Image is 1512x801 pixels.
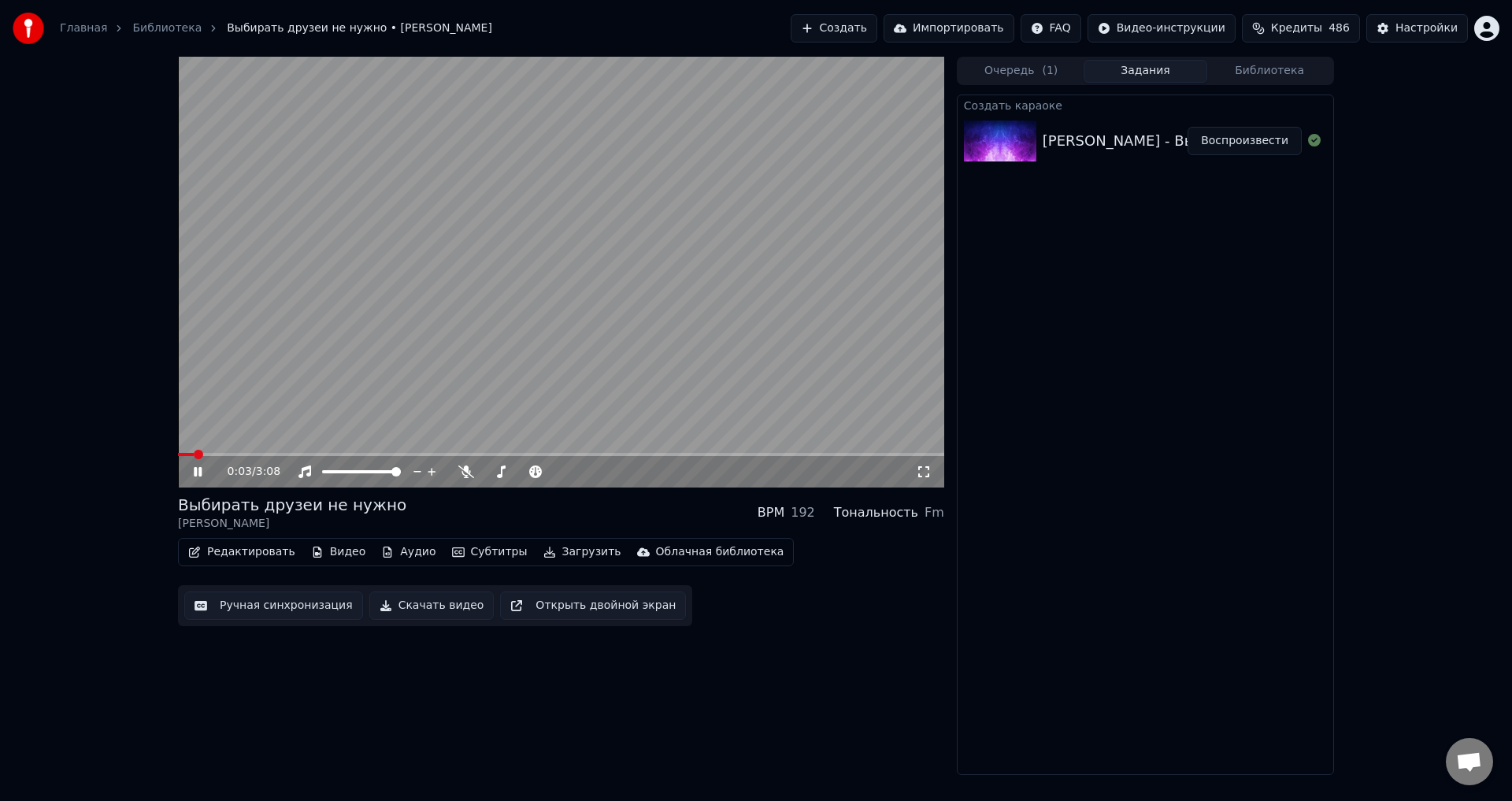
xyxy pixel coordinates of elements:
button: Очередь [959,60,1084,83]
button: Задания [1084,60,1208,83]
div: Fm [925,503,944,522]
div: Открытый чат [1446,738,1493,785]
button: Настройки [1366,14,1468,43]
div: Выбирать друзеи не нужно [178,494,406,516]
span: 0:03 [228,464,252,480]
div: / [228,464,265,480]
button: Кредиты486 [1242,14,1360,43]
a: Библиотека [132,20,202,36]
a: Главная [60,20,107,36]
span: 486 [1329,20,1350,36]
div: [PERSON_NAME] - Выбирать друзеи не нужно1 [1043,130,1389,152]
button: Библиотека [1207,60,1332,83]
button: Импортировать [884,14,1014,43]
div: BPM [758,503,784,522]
div: Настройки [1395,20,1458,36]
span: 3:08 [256,464,280,480]
button: Скачать видео [369,591,495,620]
span: ( 1 ) [1042,63,1058,79]
button: Субтитры [446,541,534,563]
img: youka [13,13,44,44]
button: Аудио [375,541,442,563]
button: Воспроизвести [1188,127,1302,155]
button: Редактировать [182,541,302,563]
button: Загрузить [537,541,628,563]
div: [PERSON_NAME] [178,516,406,532]
div: 192 [791,503,815,522]
div: Создать караоке [958,95,1333,114]
span: Выбирать друзеи не нужно • [PERSON_NAME] [227,20,492,36]
nav: breadcrumb [60,20,492,36]
div: Тональность [834,503,918,522]
button: Открыть двойной экран [500,591,686,620]
button: Видео-инструкции [1088,14,1236,43]
button: Ручная синхронизация [184,591,363,620]
button: FAQ [1021,14,1081,43]
span: Кредиты [1271,20,1322,36]
button: Видео [305,541,372,563]
div: Облачная библиотека [656,544,784,560]
button: Создать [791,14,877,43]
